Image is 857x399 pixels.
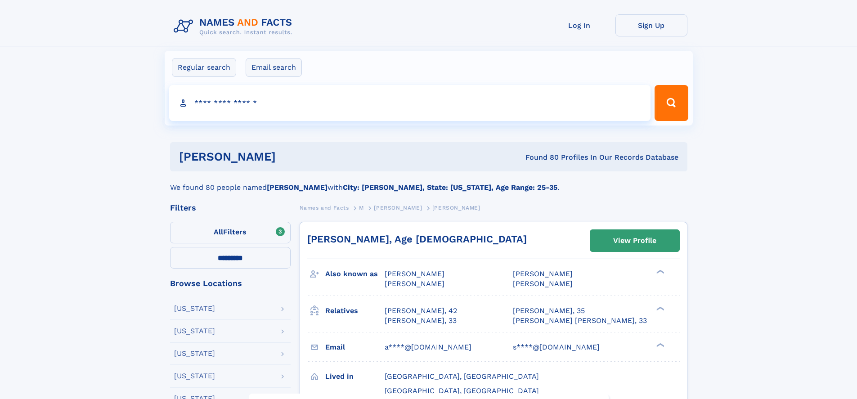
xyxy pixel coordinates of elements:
[654,342,665,348] div: ❯
[359,205,364,211] span: M
[655,85,688,121] button: Search Button
[613,230,656,251] div: View Profile
[325,369,385,384] h3: Lived in
[385,372,539,381] span: [GEOGRAPHIC_DATA], [GEOGRAPHIC_DATA]
[359,202,364,213] a: M
[543,14,615,36] a: Log In
[174,305,215,312] div: [US_STATE]
[654,305,665,311] div: ❯
[374,205,422,211] span: [PERSON_NAME]
[615,14,687,36] a: Sign Up
[174,327,215,335] div: [US_STATE]
[325,266,385,282] h3: Also known as
[267,183,328,192] b: [PERSON_NAME]
[170,14,300,39] img: Logo Names and Facts
[246,58,302,77] label: Email search
[385,316,457,326] a: [PERSON_NAME], 33
[325,340,385,355] h3: Email
[513,279,573,288] span: [PERSON_NAME]
[307,233,527,245] a: [PERSON_NAME], Age [DEMOGRAPHIC_DATA]
[400,152,678,162] div: Found 80 Profiles In Our Records Database
[590,230,679,251] a: View Profile
[654,269,665,275] div: ❯
[170,171,687,193] div: We found 80 people named with .
[385,386,539,395] span: [GEOGRAPHIC_DATA], [GEOGRAPHIC_DATA]
[170,279,291,287] div: Browse Locations
[174,372,215,380] div: [US_STATE]
[325,303,385,318] h3: Relatives
[385,306,457,316] a: [PERSON_NAME], 42
[374,202,422,213] a: [PERSON_NAME]
[513,269,573,278] span: [PERSON_NAME]
[179,151,401,162] h1: [PERSON_NAME]
[385,269,444,278] span: [PERSON_NAME]
[513,306,585,316] a: [PERSON_NAME], 35
[174,350,215,357] div: [US_STATE]
[170,222,291,243] label: Filters
[300,202,349,213] a: Names and Facts
[385,279,444,288] span: [PERSON_NAME]
[513,316,647,326] a: [PERSON_NAME] [PERSON_NAME], 33
[172,58,236,77] label: Regular search
[169,85,651,121] input: search input
[214,228,223,236] span: All
[170,204,291,212] div: Filters
[432,205,480,211] span: [PERSON_NAME]
[343,183,557,192] b: City: [PERSON_NAME], State: [US_STATE], Age Range: 25-35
